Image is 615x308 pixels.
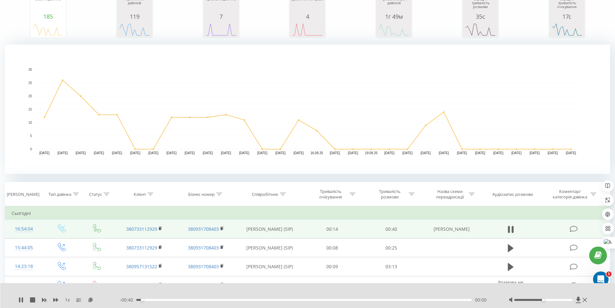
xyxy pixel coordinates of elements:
[239,151,249,155] text: [DATE]
[492,192,533,197] div: Аудіозапис розмови
[141,299,143,301] div: Accessibility label
[237,220,303,239] td: [PERSON_NAME] (SIP)
[529,151,540,155] text: [DATE]
[348,151,358,155] text: [DATE]
[188,192,215,197] div: Бізнес номер
[221,151,231,155] text: [DATE]
[551,189,589,200] div: Коментар/категорія дзвінка
[511,151,522,155] text: [DATE]
[28,94,32,98] text: 20
[498,279,523,291] span: Розмова не відбулась
[593,271,609,287] iframe: Intercom live chat
[311,151,323,155] text: 16.09.25
[30,147,32,151] text: 0
[32,20,64,39] svg: A chart.
[188,263,219,270] a: 380931708403
[12,223,36,235] div: 16:54:04
[362,220,421,239] td: 00:40
[493,151,504,155] text: [DATE]
[475,297,487,303] span: 00:00
[126,226,157,232] a: 380733112929
[378,20,410,39] svg: A chart.
[126,263,157,270] a: 380957131522
[188,226,219,232] a: 380931708403
[421,151,431,155] text: [DATE]
[57,151,68,155] text: [DATE]
[237,257,303,276] td: [PERSON_NAME] (SIP)
[237,239,303,257] td: [PERSON_NAME] (SIP)
[257,151,268,155] text: [DATE]
[167,151,177,155] text: [DATE]
[384,151,395,155] text: [DATE]
[433,189,467,200] div: Назва схеми переадресації
[112,151,122,155] text: [DATE]
[130,151,140,155] text: [DATE]
[362,276,421,295] td: 00:00
[548,151,558,155] text: [DATE]
[188,282,219,288] a: 380931708403
[76,151,86,155] text: [DATE]
[28,68,32,71] text: 30
[94,151,104,155] text: [DATE]
[293,151,304,155] text: [DATE]
[205,20,237,39] svg: A chart.
[7,192,39,197] div: [PERSON_NAME]
[12,260,36,273] div: 14:23:18
[421,220,482,239] td: [PERSON_NAME]
[126,245,157,251] a: 380733112929
[291,20,323,39] svg: A chart.
[252,192,278,197] div: Співробітник
[134,192,146,197] div: Клієнт
[551,13,583,20] div: 17с
[551,20,583,39] svg: A chart.
[148,151,159,155] text: [DATE]
[39,151,50,155] text: [DATE]
[118,13,151,20] div: 119
[65,297,70,303] span: 1 x
[373,189,407,200] div: Тривалість розмови
[303,220,362,239] td: 00:14
[28,108,32,111] text: 15
[542,299,545,301] div: Accessibility label
[32,13,64,20] div: 185
[118,20,151,39] svg: A chart.
[120,297,136,303] span: - 00:40
[330,151,340,155] text: [DATE]
[5,45,610,174] svg: A chart.
[205,13,237,20] div: 7
[89,192,102,197] div: Статус
[464,13,497,20] div: 35с
[275,151,286,155] text: [DATE]
[378,13,410,20] div: 1г 49м
[475,151,485,155] text: [DATE]
[237,276,303,295] td: [PERSON_NAME] (SIP)
[28,121,32,124] text: 10
[203,151,213,155] text: [DATE]
[439,151,449,155] text: [DATE]
[5,207,610,220] td: Сьогодні
[365,151,377,155] text: 19.09.25
[185,151,195,155] text: [DATE]
[12,279,36,292] div: 14:22:17
[403,151,413,155] text: [DATE]
[30,134,32,138] text: 5
[464,20,497,39] svg: A chart.
[12,241,36,254] div: 15:44:05
[303,257,362,276] td: 00:09
[362,257,421,276] td: 03:13
[606,271,611,277] span: 1
[313,189,348,200] div: Тривалість очікування
[291,13,323,20] div: 4
[362,239,421,257] td: 00:25
[28,81,32,85] text: 25
[126,282,157,288] a: 380753856959
[566,151,576,155] text: [DATE]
